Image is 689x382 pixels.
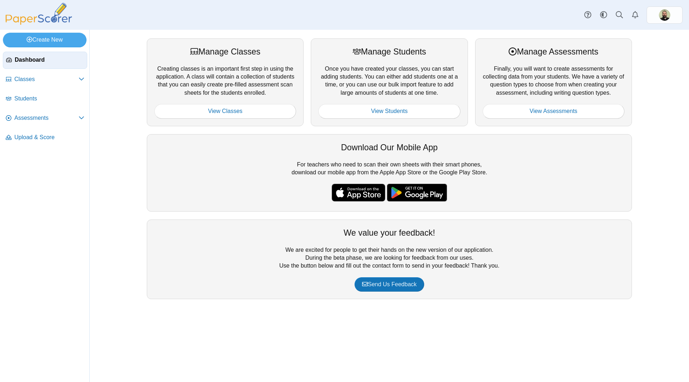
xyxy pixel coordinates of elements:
[14,114,79,122] span: Assessments
[483,46,624,57] div: Manage Assessments
[311,38,468,126] div: Once you have created your classes, you can start adding students. You can either add students on...
[659,9,670,21] span: Zachary Butte - MRH Faculty
[3,3,75,25] img: PaperScorer
[154,104,296,118] a: View Classes
[147,38,304,126] div: Creating classes is an important first step in using the application. A class will contain a coll...
[3,20,75,26] a: PaperScorer
[627,7,643,23] a: Alerts
[362,281,417,287] span: Send Us Feedback
[483,104,624,118] a: View Assessments
[147,134,632,212] div: For teachers who need to scan their own sheets with their smart phones, download our mobile app f...
[3,33,86,47] a: Create New
[3,52,87,69] a: Dashboard
[3,90,87,108] a: Students
[475,38,632,126] div: Finally, you will want to create assessments for collecting data from your students. We have a va...
[3,129,87,146] a: Upload & Score
[3,71,87,88] a: Classes
[387,184,447,202] img: google-play-badge.png
[147,220,632,299] div: We are excited for people to get their hands on the new version of our application. During the be...
[154,142,624,153] div: Download Our Mobile App
[647,6,683,24] a: ps.IbYvzNdzldgWHYXo
[15,56,84,64] span: Dashboard
[332,184,385,202] img: apple-store-badge.svg
[14,95,84,103] span: Students
[318,104,460,118] a: View Students
[659,9,670,21] img: ps.IbYvzNdzldgWHYXo
[154,227,624,239] div: We value your feedback!
[154,46,296,57] div: Manage Classes
[14,133,84,141] span: Upload & Score
[14,75,79,83] span: Classes
[355,277,424,292] a: Send Us Feedback
[3,110,87,127] a: Assessments
[318,46,460,57] div: Manage Students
